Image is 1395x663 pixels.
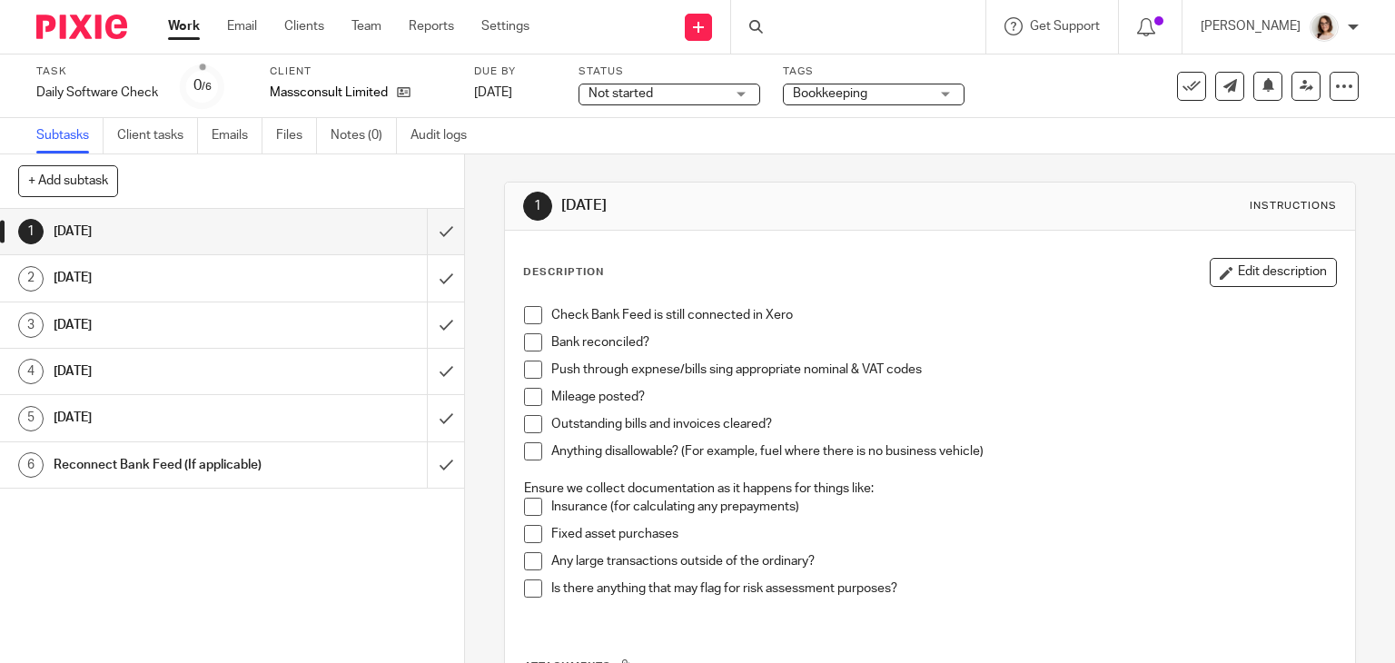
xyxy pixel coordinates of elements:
[54,264,291,292] h1: [DATE]
[579,64,760,79] label: Status
[212,118,262,153] a: Emails
[18,452,44,478] div: 6
[54,218,291,245] h1: [DATE]
[36,118,104,153] a: Subtasks
[54,358,291,385] h1: [DATE]
[589,87,653,100] span: Not started
[1210,258,1337,287] button: Edit description
[18,165,118,196] button: + Add subtask
[551,442,1337,460] p: Anything disallowable? (For example, fuel where there is no business vehicle)
[551,579,1337,598] p: Is there anything that may flag for risk assessment purposes?
[1201,17,1301,35] p: [PERSON_NAME]
[793,87,867,100] span: Bookkeeping
[18,219,44,244] div: 1
[551,415,1337,433] p: Outstanding bills and invoices cleared?
[18,359,44,384] div: 4
[411,118,480,153] a: Audit logs
[551,552,1337,570] p: Any large transactions outside of the ordinary?
[36,15,127,39] img: Pixie
[1250,199,1337,213] div: Instructions
[551,525,1337,543] p: Fixed asset purchases
[227,17,257,35] a: Email
[523,265,604,280] p: Description
[202,82,212,92] small: /6
[18,266,44,292] div: 2
[474,86,512,99] span: [DATE]
[276,118,317,153] a: Files
[54,404,291,431] h1: [DATE]
[551,361,1337,379] p: Push through expnese/bills sing appropriate nominal & VAT codes
[551,306,1337,324] p: Check Bank Feed is still connected in Xero
[270,64,451,79] label: Client
[36,84,158,102] div: Daily Software Check
[54,451,291,479] h1: Reconnect Bank Feed (If applicable)
[18,406,44,431] div: 5
[551,333,1337,351] p: Bank reconciled?
[474,64,556,79] label: Due by
[1310,13,1339,42] img: Caroline%20-%20HS%20-%20LI.png
[331,118,397,153] a: Notes (0)
[551,388,1337,406] p: Mileage posted?
[551,498,1337,516] p: Insurance (for calculating any prepayments)
[523,192,552,221] div: 1
[270,84,388,102] p: Massconsult Limited
[54,312,291,339] h1: [DATE]
[168,17,200,35] a: Work
[783,64,965,79] label: Tags
[18,312,44,338] div: 3
[284,17,324,35] a: Clients
[524,480,1337,498] p: Ensure we collect documentation as it happens for things like:
[1030,20,1100,33] span: Get Support
[351,17,381,35] a: Team
[117,118,198,153] a: Client tasks
[409,17,454,35] a: Reports
[481,17,529,35] a: Settings
[36,64,158,79] label: Task
[193,75,212,96] div: 0
[561,196,968,215] h1: [DATE]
